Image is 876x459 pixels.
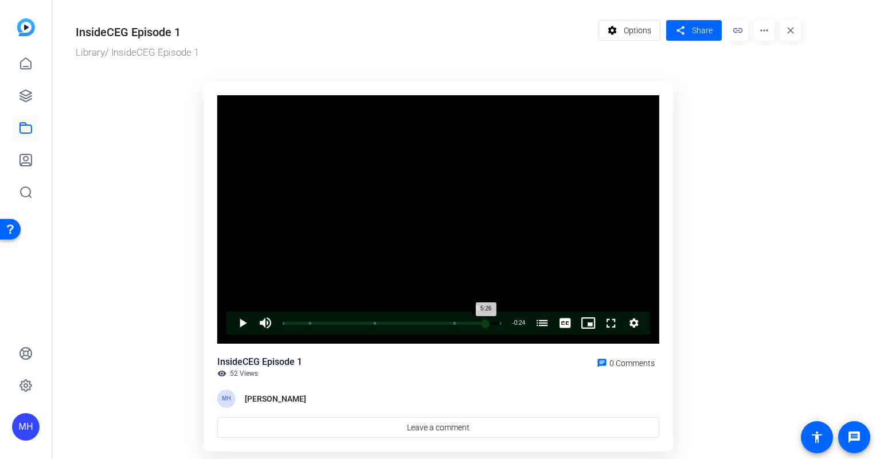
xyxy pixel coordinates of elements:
[847,430,861,444] mat-icon: message
[217,355,302,369] div: InsideCEG Episode 1
[217,417,659,438] a: Leave a comment
[407,422,470,434] span: Leave a comment
[514,320,525,326] span: 0:24
[599,20,661,41] button: Options
[605,20,620,41] mat-icon: settings
[600,312,623,334] button: Fullscreen
[283,322,501,325] div: Progress Bar
[692,25,713,37] span: Share
[554,312,577,334] button: Captions
[754,20,775,41] mat-icon: more_horiz
[245,392,306,406] div: [PERSON_NAME]
[780,20,801,41] mat-icon: close
[810,430,824,444] mat-icon: accessibility
[76,45,593,60] div: / InsideCEG Episode 1
[17,18,35,36] img: blue-gradient.svg
[254,312,277,334] button: Mute
[531,312,554,334] button: Chapters
[609,359,655,368] span: 0 Comments
[217,369,226,378] mat-icon: visibility
[217,390,236,408] div: MH
[577,312,600,334] button: Picture-in-Picture
[592,355,659,369] a: 0 Comments
[12,413,40,441] div: MH
[231,312,254,334] button: Play
[666,20,722,41] button: Share
[76,46,105,58] a: Library
[624,20,651,41] span: Options
[512,320,514,326] span: -
[728,20,748,41] mat-icon: link
[230,369,258,378] span: 52 Views
[597,358,607,368] mat-icon: chat
[76,24,181,41] div: InsideCEG Episode 1
[217,95,659,344] div: Video Player
[673,23,687,38] mat-icon: share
